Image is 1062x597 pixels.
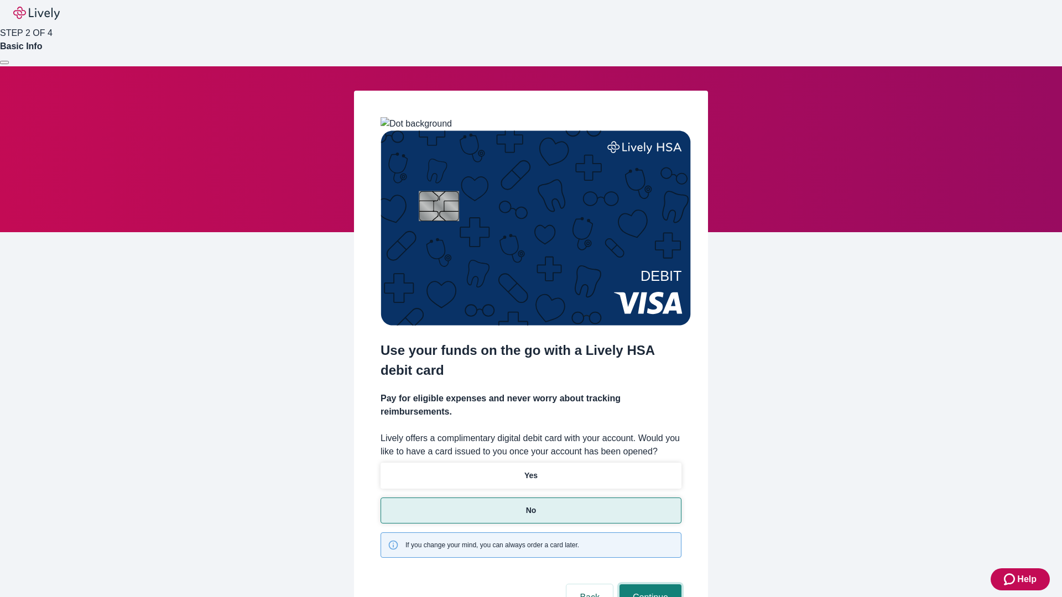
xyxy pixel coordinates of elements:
h2: Use your funds on the go with a Lively HSA debit card [381,341,681,380]
p: No [526,505,537,516]
button: Yes [381,463,681,489]
label: Lively offers a complimentary digital debit card with your account. Would you like to have a card... [381,432,681,458]
p: Yes [524,470,538,481]
button: No [381,498,681,523]
img: Lively [13,7,60,20]
svg: Zendesk support icon [1004,573,1017,586]
img: Debit card [381,130,691,326]
span: Help [1017,573,1037,586]
h4: Pay for eligible expenses and never worry about tracking reimbursements. [381,392,681,418]
button: Zendesk support iconHelp [991,568,1050,590]
span: If you change your mind, you can always order a card later. [405,540,579,550]
img: Dot background [381,117,452,130]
